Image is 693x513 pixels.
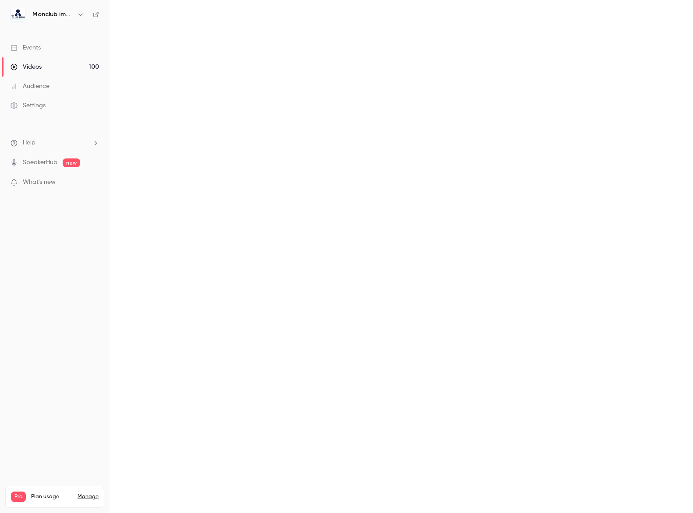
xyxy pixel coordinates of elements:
[78,493,99,500] a: Manage
[11,492,26,502] span: Pro
[23,158,57,167] a: SpeakerHub
[11,101,46,110] div: Settings
[11,63,42,71] div: Videos
[63,158,80,167] span: new
[11,43,41,52] div: Events
[11,7,25,21] img: Monclub immo
[23,138,35,148] span: Help
[31,493,72,500] span: Plan usage
[11,138,99,148] li: help-dropdown-opener
[11,82,49,91] div: Audience
[32,10,74,19] h6: Monclub immo
[88,179,99,186] iframe: Noticeable Trigger
[23,178,56,187] span: What's new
